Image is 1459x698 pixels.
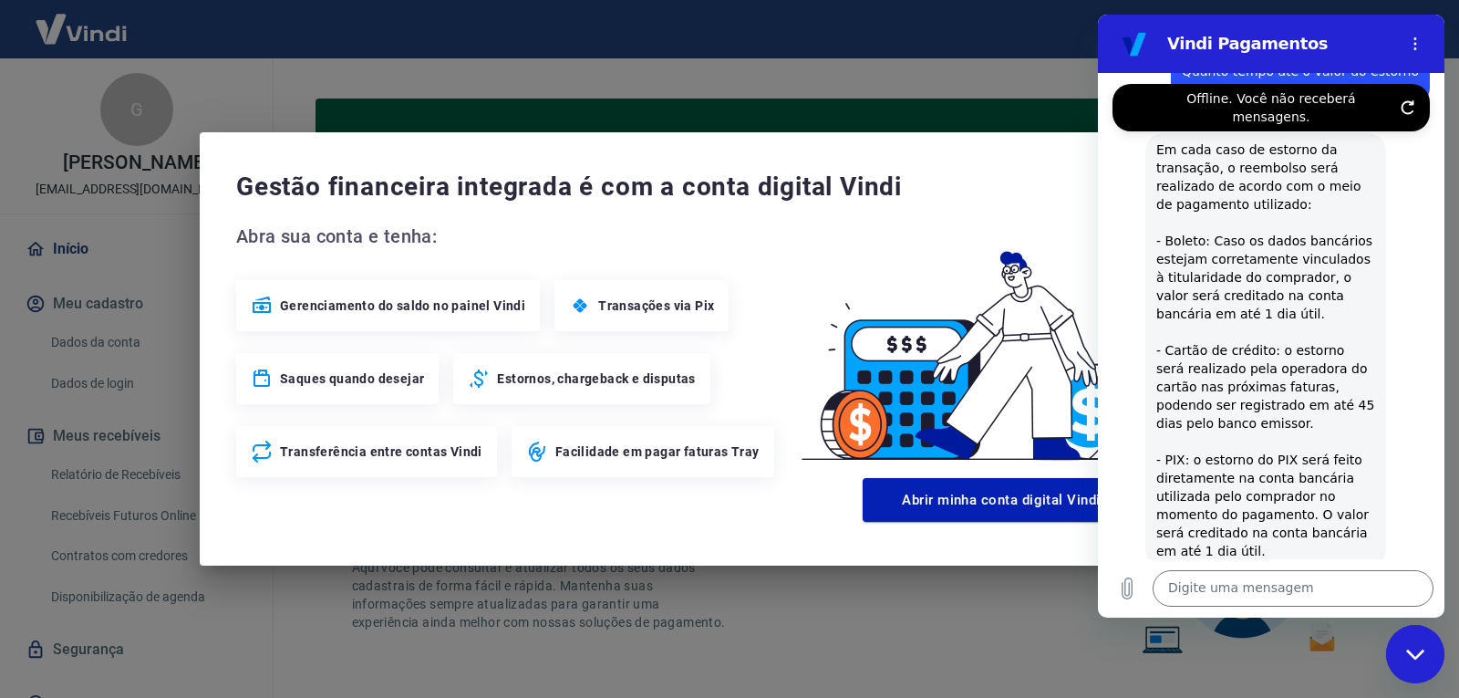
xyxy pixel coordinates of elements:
span: Transações via Pix [598,297,714,315]
span: Saques quando desejar [280,370,424,388]
button: Abrir minha conta digital Vindi [863,478,1140,522]
span: Estornos, chargeback e disputas [497,370,695,388]
span: Gerenciamento do saldo no painel Vindi [280,297,525,315]
img: Good Billing [780,222,1223,471]
span: Facilidade em pagar faturas Tray [555,443,760,461]
span: Abra sua conta e tenha: [236,222,780,251]
iframe: Janela de mensagens [1098,15,1444,618]
span: Transferência entre contas Vindi [280,443,482,461]
iframe: Botão para abrir a janela de mensagens, conversa em andamento [1386,625,1444,683]
span: Gestão financeira integrada é com a conta digital Vindi [236,169,1185,205]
